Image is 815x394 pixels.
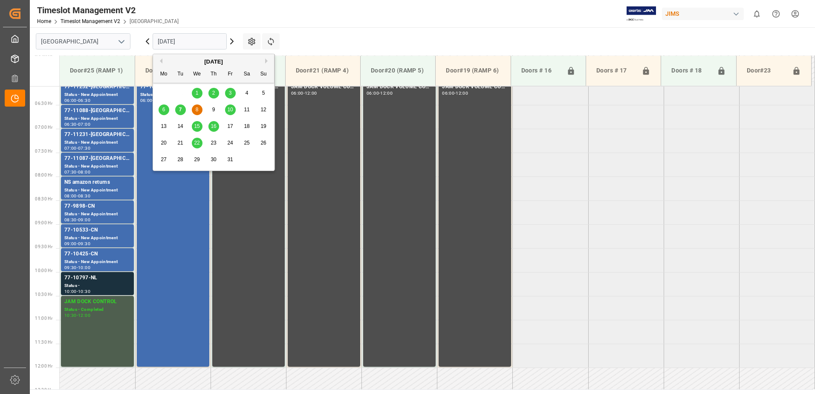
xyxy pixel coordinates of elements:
div: - [454,91,456,95]
span: 4 [246,90,249,96]
div: Status - New Appointment [64,258,130,266]
div: Status - New Appointment [64,187,130,194]
div: 77-10797-NL [64,274,130,282]
div: JAM DOCK VOLUME CONTROL [367,83,432,91]
span: 12:00 Hr [35,364,52,368]
div: Choose Wednesday, October 22nd, 2025 [192,138,202,148]
div: Choose Thursday, October 23rd, 2025 [208,138,219,148]
span: 2 [212,90,215,96]
div: 06:30 [78,98,90,102]
span: 26 [260,140,266,146]
div: 77-10425-CN [64,250,130,258]
div: Mo [159,69,169,80]
div: Status - New Appointment [140,91,206,98]
a: Timeslot Management V2 [61,18,120,24]
span: 31 [227,156,233,162]
div: 07:30 [78,146,90,150]
div: 08:30 [64,218,77,222]
div: Choose Sunday, October 26th, 2025 [258,138,269,148]
div: [DATE] [153,58,274,66]
button: JIMS [662,6,747,22]
div: Choose Tuesday, October 28th, 2025 [175,154,186,165]
div: 06:30 [64,122,77,126]
div: Status - New Appointment [64,91,130,98]
div: Choose Thursday, October 16th, 2025 [208,121,219,132]
div: 08:30 [78,194,90,198]
span: 10:00 Hr [35,268,52,273]
span: 09:30 Hr [35,244,52,249]
div: Status - New Appointment [64,139,130,146]
div: 12:00 [380,91,393,95]
div: - [77,313,78,317]
div: Choose Friday, October 24th, 2025 [225,138,236,148]
div: Door#19 (RAMP 6) [442,63,503,78]
div: Choose Saturday, October 25th, 2025 [242,138,252,148]
div: Choose Wednesday, October 29th, 2025 [192,154,202,165]
div: 07:00 [78,122,90,126]
div: - [77,146,78,150]
span: 24 [227,140,233,146]
div: JAM DOCK CONTROL [64,298,130,306]
div: Door#21 (RAMP 4) [292,63,353,78]
div: Choose Monday, October 13th, 2025 [159,121,169,132]
span: 14 [177,123,183,129]
div: Status - Completed [64,306,130,313]
span: 15 [194,123,199,129]
div: 12:00 [78,313,90,317]
button: show 0 new notifications [747,4,766,23]
span: 11 [244,107,249,113]
div: Choose Wednesday, October 15th, 2025 [192,121,202,132]
div: JAM DOCK VOLUME CONTROL [442,83,508,91]
div: 07:00 [64,146,77,150]
div: 06:00 [367,91,379,95]
div: - [77,122,78,126]
div: 77-11231-[GEOGRAPHIC_DATA] [64,130,130,139]
div: - [77,194,78,198]
div: 09:30 [64,266,77,269]
button: open menu [115,35,127,48]
span: 08:30 Hr [35,197,52,201]
div: 77-11087-[GEOGRAPHIC_DATA] [64,154,130,163]
div: 77-9898-CN [64,202,130,211]
span: 21 [177,140,183,146]
div: Door#23 [743,63,789,79]
span: 19 [260,123,266,129]
div: Status - New Appointment [64,235,130,242]
div: 10:30 [78,290,90,293]
span: 8 [196,107,199,113]
div: Choose Friday, October 3rd, 2025 [225,88,236,98]
div: Choose Thursday, October 9th, 2025 [208,104,219,115]
span: 23 [211,140,216,146]
div: - [77,242,78,246]
div: NS amazon returns [64,178,130,187]
div: Status - New Appointment [64,163,130,170]
div: 12:00 [305,91,317,95]
div: 77-11232-[GEOGRAPHIC_DATA] [64,83,130,91]
div: 07:30 [64,170,77,174]
div: Tu [175,69,186,80]
div: Timeslot Management V2 [37,4,179,17]
div: 08:00 [64,194,77,198]
div: 09:30 [78,242,90,246]
button: Next Month [265,58,270,64]
div: 09:00 [78,218,90,222]
div: 06:00 [291,91,303,95]
span: 11:00 Hr [35,316,52,321]
div: Status - New Appointment [64,211,130,218]
div: Choose Monday, October 6th, 2025 [159,104,169,115]
span: 3 [229,90,232,96]
span: 30 [211,156,216,162]
span: 10 [227,107,233,113]
span: 27 [161,156,166,162]
span: 06:30 Hr [35,101,52,106]
span: 1 [196,90,199,96]
button: Previous Month [157,58,162,64]
div: Status - [64,282,130,290]
div: Choose Friday, October 10th, 2025 [225,104,236,115]
span: 11:30 Hr [35,340,52,345]
span: 7 [179,107,182,113]
div: Choose Tuesday, October 7th, 2025 [175,104,186,115]
div: Door#20 (RAMP 5) [367,63,428,78]
div: 09:00 [64,242,77,246]
div: 77-11088-[GEOGRAPHIC_DATA] [64,107,130,115]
